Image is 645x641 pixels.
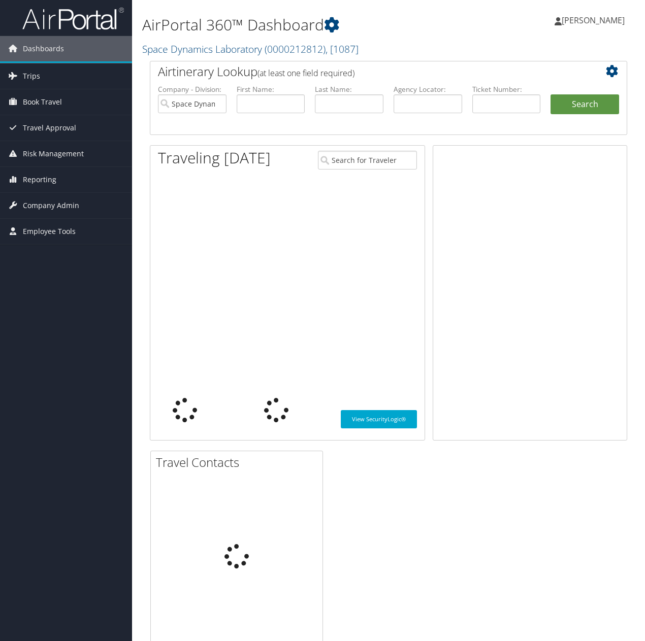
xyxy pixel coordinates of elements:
[555,5,635,36] a: [PERSON_NAME]
[551,94,619,115] button: Search
[237,84,305,94] label: First Name:
[158,63,579,80] h2: Airtinerary Lookup
[23,167,56,192] span: Reporting
[23,89,62,115] span: Book Travel
[22,7,124,30] img: airportal-logo.png
[265,42,326,56] span: ( 0000212812 )
[23,36,64,61] span: Dashboards
[562,15,625,26] span: [PERSON_NAME]
[158,147,271,168] h1: Traveling [DATE]
[315,84,383,94] label: Last Name:
[23,115,76,141] span: Travel Approval
[23,141,84,166] span: Risk Management
[142,42,359,56] a: Space Dynamics Laboratory
[23,193,79,218] span: Company Admin
[142,14,471,36] h1: AirPortal 360™ Dashboard
[156,454,322,471] h2: Travel Contacts
[257,68,354,79] span: (at least one field required)
[472,84,541,94] label: Ticket Number:
[318,151,417,170] input: Search for Traveler
[341,410,417,428] a: View SecurityLogic®
[326,42,359,56] span: , [ 1087 ]
[23,219,76,244] span: Employee Tools
[394,84,462,94] label: Agency Locator:
[23,63,40,89] span: Trips
[158,84,227,94] label: Company - Division:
